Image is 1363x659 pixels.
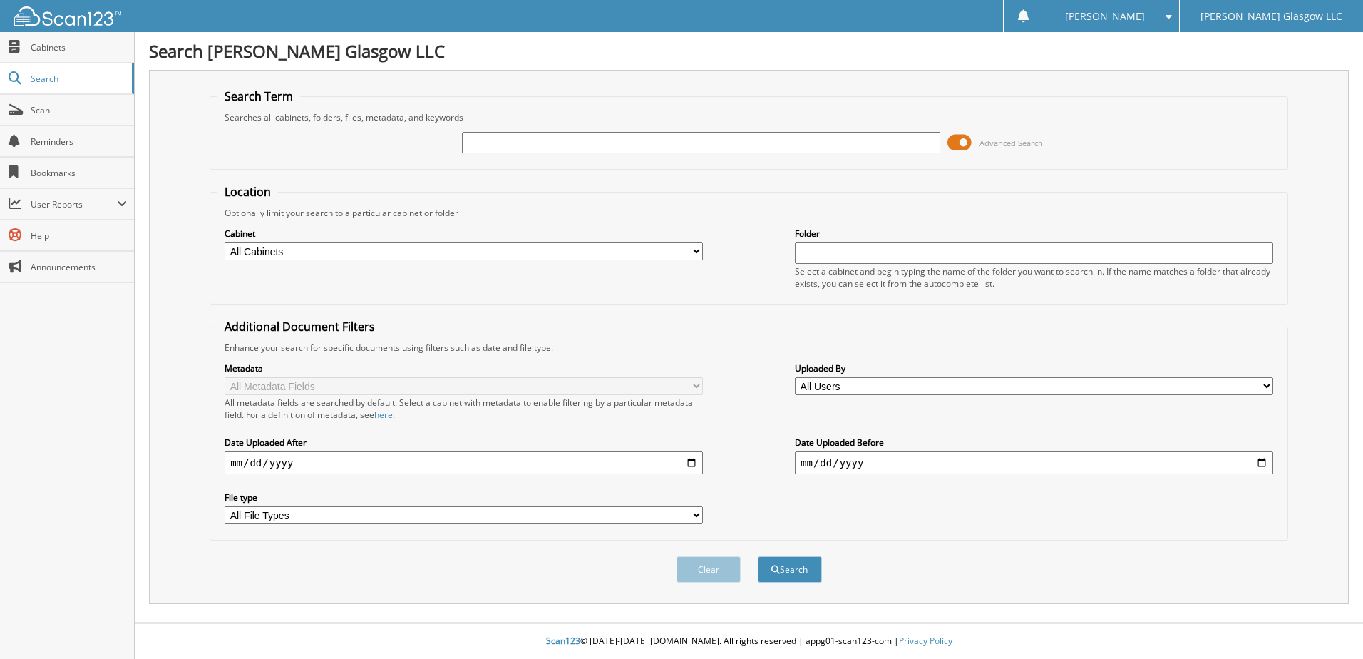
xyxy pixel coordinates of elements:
[31,73,125,85] span: Search
[1200,12,1342,21] span: [PERSON_NAME] Glasgow LLC
[795,228,1273,240] label: Folder
[31,41,127,53] span: Cabinets
[31,104,127,116] span: Scan
[149,39,1349,63] h1: Search [PERSON_NAME] Glasgow LLC
[677,556,741,583] button: Clear
[795,265,1273,290] div: Select a cabinet and begin typing the name of the folder you want to search in. If the name match...
[225,436,703,449] label: Date Uploaded After
[758,556,822,583] button: Search
[1292,591,1363,659] iframe: Chat Widget
[14,6,121,26] img: scan123-logo-white.svg
[546,635,580,647] span: Scan123
[225,491,703,504] label: File type
[31,136,127,148] span: Reminders
[795,436,1273,449] label: Date Uploaded Before
[31,230,127,242] span: Help
[225,397,703,421] div: All metadata fields are searched by default. Select a cabinet with metadata to enable filtering b...
[899,635,952,647] a: Privacy Policy
[1065,12,1145,21] span: [PERSON_NAME]
[979,138,1043,148] span: Advanced Search
[217,207,1280,219] div: Optionally limit your search to a particular cabinet or folder
[217,88,300,104] legend: Search Term
[225,228,703,240] label: Cabinet
[795,451,1273,474] input: end
[31,167,127,179] span: Bookmarks
[217,184,278,200] legend: Location
[135,624,1363,659] div: © [DATE]-[DATE] [DOMAIN_NAME]. All rights reserved | appg01-scan123-com |
[795,362,1273,374] label: Uploaded By
[217,111,1280,123] div: Searches all cabinets, folders, files, metadata, and keywords
[217,342,1280,354] div: Enhance your search for specific documents using filters such as date and file type.
[225,451,703,474] input: start
[31,198,117,210] span: User Reports
[31,261,127,273] span: Announcements
[217,319,382,334] legend: Additional Document Filters
[374,409,393,421] a: here
[225,362,703,374] label: Metadata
